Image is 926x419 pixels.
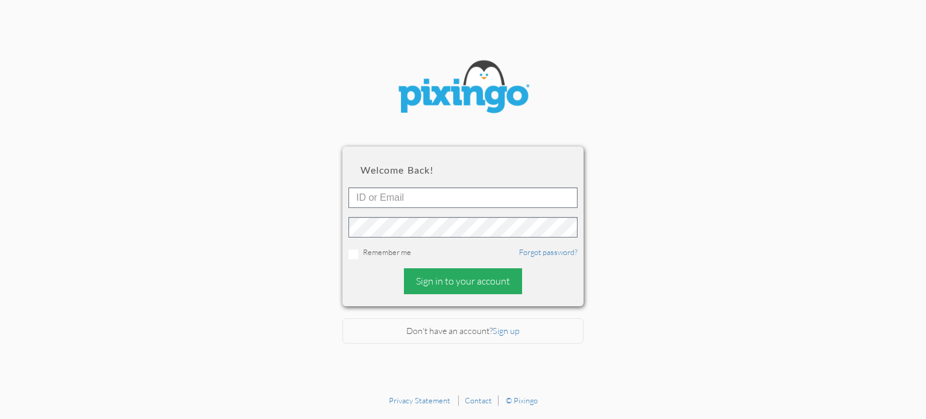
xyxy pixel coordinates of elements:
[465,395,492,405] a: Contact
[519,247,578,257] a: Forgot password?
[493,326,520,336] a: Sign up
[342,318,584,344] div: Don't have an account?
[506,395,538,405] a: © Pixingo
[348,247,578,259] div: Remember me
[389,395,450,405] a: Privacy Statement
[361,165,565,175] h2: Welcome back!
[348,187,578,208] input: ID or Email
[391,54,535,122] img: pixingo logo
[404,268,522,294] div: Sign in to your account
